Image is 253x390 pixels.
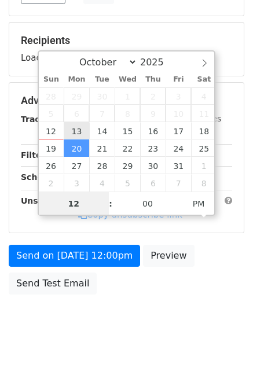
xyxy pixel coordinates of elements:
span: November 8, 2025 [191,174,217,192]
span: October 1, 2025 [115,87,140,105]
a: Copy unsubscribe link [78,209,182,220]
span: October 16, 2025 [140,122,166,139]
span: October 24, 2025 [166,139,191,157]
span: October 12, 2025 [39,122,64,139]
span: October 6, 2025 [64,105,89,122]
span: October 25, 2025 [191,139,217,157]
span: October 28, 2025 [89,157,115,174]
span: Sun [39,76,64,83]
strong: Tracking [21,115,60,124]
span: October 10, 2025 [166,105,191,122]
span: September 29, 2025 [64,87,89,105]
span: November 7, 2025 [166,174,191,192]
a: Preview [143,245,194,267]
span: November 4, 2025 [89,174,115,192]
span: October 18, 2025 [191,122,217,139]
span: November 1, 2025 [191,157,217,174]
span: October 3, 2025 [166,87,191,105]
span: October 4, 2025 [191,87,217,105]
iframe: Chat Widget [195,334,253,390]
span: November 5, 2025 [115,174,140,192]
span: November 6, 2025 [140,174,166,192]
h5: Recipients [21,34,232,47]
span: October 17, 2025 [166,122,191,139]
div: Loading... [21,34,232,64]
span: October 14, 2025 [89,122,115,139]
span: October 26, 2025 [39,157,64,174]
a: Send on [DATE] 12:00pm [9,245,140,267]
span: October 22, 2025 [115,139,140,157]
span: October 21, 2025 [89,139,115,157]
span: October 5, 2025 [39,105,64,122]
span: October 23, 2025 [140,139,166,157]
span: October 8, 2025 [115,105,140,122]
strong: Filters [21,150,50,160]
span: Thu [140,76,166,83]
span: September 28, 2025 [39,87,64,105]
span: October 27, 2025 [64,157,89,174]
span: Sat [191,76,217,83]
strong: Unsubscribe [21,196,78,205]
h5: Advanced [21,94,232,107]
input: Year [137,57,179,68]
span: Tue [89,76,115,83]
span: October 30, 2025 [140,157,166,174]
span: October 15, 2025 [115,122,140,139]
input: Hour [39,192,109,215]
span: Wed [115,76,140,83]
span: October 9, 2025 [140,105,166,122]
span: October 29, 2025 [115,157,140,174]
span: Mon [64,76,89,83]
span: Click to toggle [183,192,215,215]
span: October 19, 2025 [39,139,64,157]
span: October 31, 2025 [166,157,191,174]
span: September 30, 2025 [89,87,115,105]
span: October 7, 2025 [89,105,115,122]
span: November 2, 2025 [39,174,64,192]
span: October 11, 2025 [191,105,217,122]
span: October 13, 2025 [64,122,89,139]
strong: Schedule [21,172,63,182]
input: Minute [112,192,183,215]
span: November 3, 2025 [64,174,89,192]
a: Send Test Email [9,273,97,295]
span: Fri [166,76,191,83]
span: : [109,192,112,215]
span: October 20, 2025 [64,139,89,157]
span: October 2, 2025 [140,87,166,105]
